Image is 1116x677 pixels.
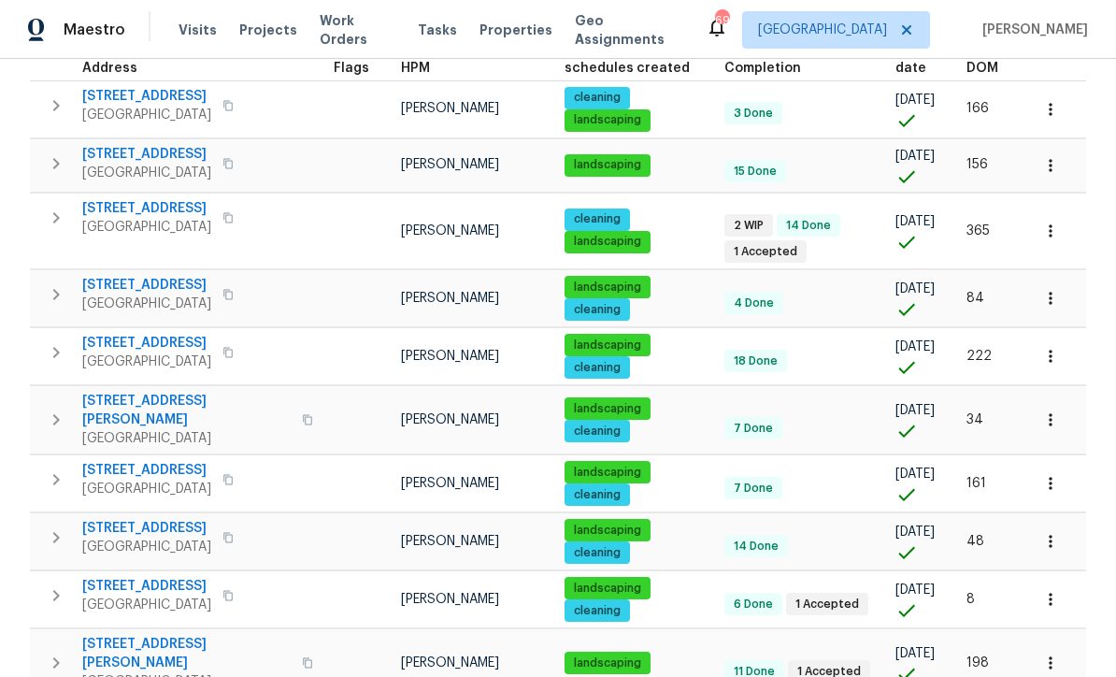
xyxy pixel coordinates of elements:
[726,539,786,555] span: 14 Done
[726,218,771,234] span: 2 WIP
[966,224,990,238] span: 365
[566,655,649,671] span: landscaping
[566,338,649,353] span: landscaping
[566,581,649,597] span: landscaping
[575,11,683,49] span: Geo Assignments
[82,334,211,353] span: [STREET_ADDRESS]
[566,157,649,173] span: landscaping
[975,21,1088,39] span: [PERSON_NAME]
[966,292,984,305] span: 84
[966,350,992,363] span: 222
[779,218,838,234] span: 14 Done
[726,353,785,369] span: 18 Done
[566,465,649,481] span: landscaping
[401,102,499,115] span: [PERSON_NAME]
[966,656,989,670] span: 198
[401,292,499,305] span: [PERSON_NAME]
[401,224,499,238] span: [PERSON_NAME]
[566,360,628,376] span: cleaning
[401,350,499,363] span: [PERSON_NAME]
[895,282,935,295] span: [DATE]
[401,413,499,426] span: [PERSON_NAME]
[895,340,935,353] span: [DATE]
[82,596,211,614] span: [GEOGRAPHIC_DATA]
[82,164,211,182] span: [GEOGRAPHIC_DATA]
[82,461,211,480] span: [STREET_ADDRESS]
[82,87,211,106] span: [STREET_ADDRESS]
[758,21,887,39] span: [GEOGRAPHIC_DATA]
[966,477,986,490] span: 161
[966,535,984,548] span: 48
[82,145,211,164] span: [STREET_ADDRESS]
[334,62,369,75] span: Flags
[82,353,211,371] span: [GEOGRAPHIC_DATA]
[726,597,780,612] span: 6 Done
[895,94,935,107] span: [DATE]
[239,21,297,39] span: Projects
[895,215,935,228] span: [DATE]
[401,477,499,490] span: [PERSON_NAME]
[82,295,211,313] span: [GEOGRAPHIC_DATA]
[726,244,805,260] span: 1 Accepted
[82,106,211,124] span: [GEOGRAPHIC_DATA]
[566,603,628,619] span: cleaning
[715,11,728,30] div: 69
[788,597,866,612] span: 1 Accepted
[320,11,395,49] span: Work Orders
[82,218,211,237] span: [GEOGRAPHIC_DATA]
[895,404,935,417] span: [DATE]
[401,656,499,670] span: [PERSON_NAME]
[895,150,935,163] span: [DATE]
[726,295,781,311] span: 4 Done
[82,392,291,429] span: [STREET_ADDRESS][PERSON_NAME]
[966,158,988,171] span: 156
[966,593,975,606] span: 8
[82,429,291,448] span: [GEOGRAPHIC_DATA]
[566,523,649,539] span: landscaping
[724,49,864,75] span: Work Order Completion
[479,21,552,39] span: Properties
[566,545,628,561] span: cleaning
[566,90,628,106] span: cleaning
[895,647,935,660] span: [DATE]
[726,481,780,497] span: 7 Done
[401,62,430,75] span: HPM
[566,302,628,318] span: cleaning
[82,577,211,596] span: [STREET_ADDRESS]
[64,21,125,39] span: Maestro
[179,21,217,39] span: Visits
[566,487,628,503] span: cleaning
[566,234,649,250] span: landscaping
[401,535,499,548] span: [PERSON_NAME]
[82,480,211,498] span: [GEOGRAPHIC_DATA]
[966,62,998,75] span: DOM
[566,280,649,295] span: landscaping
[82,519,211,538] span: [STREET_ADDRESS]
[82,276,211,295] span: [STREET_ADDRESS]
[82,62,137,75] span: Address
[565,49,693,75] span: Maintenance schedules created
[966,102,989,115] span: 166
[418,23,457,36] span: Tasks
[726,106,780,122] span: 3 Done
[966,413,983,426] span: 34
[566,401,649,417] span: landscaping
[566,211,628,227] span: cleaning
[401,158,499,171] span: [PERSON_NAME]
[895,468,935,481] span: [DATE]
[726,164,784,180] span: 15 Done
[895,526,935,539] span: [DATE]
[82,538,211,556] span: [GEOGRAPHIC_DATA]
[895,49,935,75] span: List date
[895,583,935,597] span: [DATE]
[726,421,780,437] span: 7 Done
[82,199,211,218] span: [STREET_ADDRESS]
[566,424,628,439] span: cleaning
[82,635,291,672] span: [STREET_ADDRESS][PERSON_NAME]
[566,112,649,128] span: landscaping
[401,593,499,606] span: [PERSON_NAME]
